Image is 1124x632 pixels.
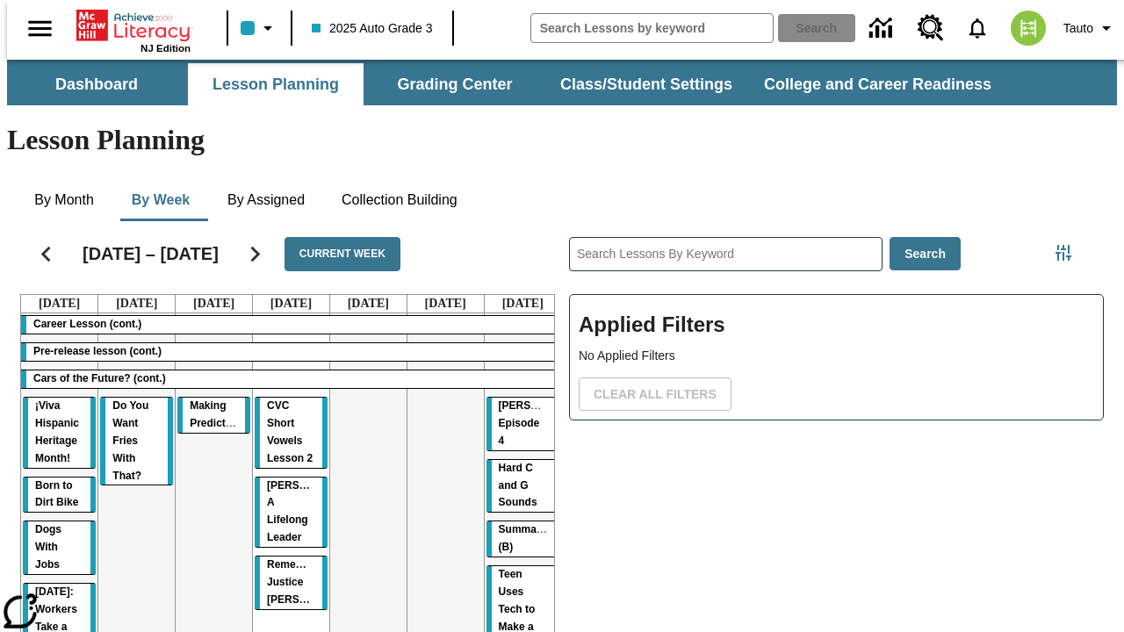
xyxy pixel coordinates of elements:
[579,347,1094,365] p: No Applied Filters
[23,478,96,513] div: Born to Dirt Bike
[233,232,277,276] button: Next
[955,5,1000,51] a: Notifications
[859,4,907,53] a: Data Center
[750,63,1005,105] button: College and Career Readiness
[234,12,285,44] button: Class color is light blue. Change class color
[907,4,955,52] a: Resource Center, Will open in new tab
[7,124,1117,156] h1: Lesson Planning
[486,460,559,513] div: Hard C and G Sounds
[1056,12,1124,44] button: Profile/Settings
[190,399,247,429] span: Making Predictions
[486,521,559,557] div: Summarizing (B)
[255,557,328,609] div: Remembering Justice O'Connor
[579,304,1094,347] h2: Applied Filters
[499,295,547,312] a: September 7, 2025
[499,399,591,447] span: Ella Menopi: Episode 4
[33,345,162,357] span: Pre-release lesson (cont.)
[213,179,319,221] button: By Assigned
[35,523,61,571] span: Dogs With Jobs
[1000,5,1056,51] button: Select a new avatar
[285,237,400,271] button: Current Week
[486,398,559,450] div: Ella Menopi: Episode 4
[23,398,96,468] div: ¡Viva Hispanic Heritage Month!
[1011,11,1046,46] img: avatar image
[499,462,537,509] span: Hard C and G Sounds
[267,295,315,312] a: September 4, 2025
[21,343,561,361] div: Pre-release lesson (cont.)
[112,295,161,312] a: September 2, 2025
[267,399,313,464] span: CVC Short Vowels Lesson 2
[421,295,470,312] a: September 6, 2025
[24,232,68,276] button: Previous
[190,295,238,312] a: September 3, 2025
[890,237,961,271] button: Search
[569,294,1104,420] div: Applied Filters
[76,6,191,54] div: Home
[1063,19,1093,38] span: Tauto
[21,316,561,334] div: Career Lesson (cont.)
[83,243,219,264] h2: [DATE] – [DATE]
[33,318,141,330] span: Career Lesson (cont.)
[344,295,393,312] a: September 5, 2025
[100,398,173,485] div: Do You Want Fries With That?
[20,179,108,221] button: By Month
[140,43,191,54] span: NJ Edition
[312,19,433,38] span: 2025 Auto Grade 3
[35,399,79,464] span: ¡Viva Hispanic Heritage Month!
[1046,235,1081,270] button: Filters Side menu
[35,295,83,312] a: September 1, 2025
[546,63,746,105] button: Class/Student Settings
[33,372,166,384] span: Cars of the Future? (cont.)
[76,8,191,43] a: Home
[14,3,66,54] button: Open side menu
[9,63,184,105] button: Dashboard
[21,370,561,388] div: Cars of the Future? (cont.)
[35,479,78,509] span: Born to Dirt Bike
[267,558,356,606] span: Remembering Justice O'Connor
[188,63,364,105] button: Lesson Planning
[255,398,328,468] div: CVC Short Vowels Lesson 2
[267,479,359,544] span: Dianne Feinstein: A Lifelong Leader
[177,398,250,433] div: Making Predictions
[23,521,96,574] div: Dogs With Jobs
[7,63,1007,105] div: SubNavbar
[117,179,205,221] button: By Week
[7,60,1117,105] div: SubNavbar
[499,523,565,553] span: Summarizing (B)
[570,238,882,270] input: Search Lessons By Keyword
[531,14,773,42] input: search field
[112,399,148,482] span: Do You Want Fries With That?
[328,179,472,221] button: Collection Building
[255,478,328,548] div: Dianne Feinstein: A Lifelong Leader
[367,63,543,105] button: Grading Center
